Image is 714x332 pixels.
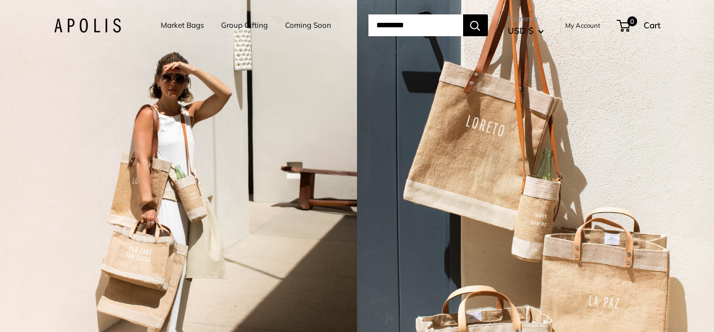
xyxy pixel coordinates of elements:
span: Currency [508,12,544,26]
img: Apolis [54,18,121,33]
input: Search... [368,14,463,36]
button: Search [463,14,488,36]
a: Coming Soon [285,18,331,32]
a: 0 Cart [618,17,660,33]
a: My Account [565,19,600,31]
a: Group Gifting [221,18,268,32]
a: Market Bags [161,18,204,32]
button: USD $ [508,23,544,39]
span: USD $ [508,25,534,36]
span: 0 [627,16,637,26]
span: Cart [644,20,660,30]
